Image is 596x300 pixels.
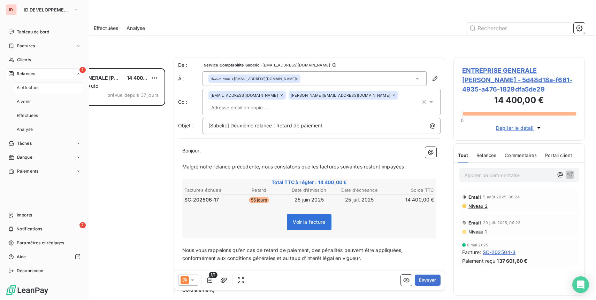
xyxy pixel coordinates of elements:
[6,285,49,296] img: Logo LeanPay
[494,124,544,132] button: Déplier le détail
[462,248,481,256] span: Facture :
[24,7,70,13] span: ID DEVELOPPEMENT PL
[209,272,217,278] span: 1/1
[467,243,489,247] span: 8 mai 2025
[17,43,35,49] span: Factures
[178,75,203,82] label: À :
[497,257,527,265] span: 137 601,60 €
[182,148,201,153] span: Bonjour,
[468,220,481,226] span: Email
[178,98,203,105] label: Cc :
[127,75,156,81] span: 14 400,00 €
[468,229,487,235] span: Niveau 1
[284,196,334,204] td: 25 juin 2025
[466,23,571,34] input: Rechercher
[94,25,119,32] span: Effectuées
[462,94,576,108] h3: 14 400,00 €
[415,275,440,286] button: Envoyer
[234,187,284,194] th: Retard
[496,124,534,132] span: Déplier le détail
[17,154,32,160] span: Banque
[293,219,325,225] span: Voir la facture
[79,67,86,73] span: 1
[335,196,384,204] td: 25 juil. 2025
[284,187,334,194] th: Date d’émission
[178,62,203,69] span: De :
[462,66,576,94] span: ENTREPRISE GENERALE [PERSON_NAME] - 5d48d18a-f661-4935-a476-1829dfa5de29
[291,93,390,97] span: [PERSON_NAME][EMAIL_ADDRESS][DOMAIN_NAME]
[505,152,537,158] span: Commentaires
[249,197,269,203] span: 55 jours
[385,187,434,194] th: Solde TTC
[6,4,17,15] div: ID
[17,254,26,260] span: Aide
[16,226,42,232] span: Notifications
[17,29,49,35] span: Tableau de bord
[182,247,404,261] span: Nous vous rappelons qu’en cas de retard de paiement, des pénalités peuvent être appliquées, confo...
[17,126,33,133] span: Analyse
[208,123,323,128] span: [Subclic] Deuxième relance : Retard de paiement
[461,118,464,123] span: 0
[458,152,468,158] span: Tout
[483,248,516,256] span: SC-202504-3
[17,85,39,91] span: À effectuer
[182,164,407,169] span: Malgré notre relance précédente, nous constatons que les factures suivantes restent impayées :
[178,123,194,128] span: Objet :
[33,68,165,300] div: grid
[17,98,31,105] span: À venir
[211,76,230,81] em: Aucun nom
[17,212,32,218] span: Imports
[17,140,32,147] span: Tâches
[204,63,259,67] span: Service Comptabilité Subclic
[49,75,151,81] span: ENTREPRISE GENERALE [PERSON_NAME]
[483,195,520,199] span: 5 août 2025, 08:24
[184,187,234,194] th: Factures échues
[17,168,38,174] span: Paiements
[6,251,83,262] a: Aide
[107,92,159,98] span: prévue depuis 37 jours
[17,268,44,274] span: Déconnexion
[261,63,330,67] span: - [EMAIL_ADDRESS][DOMAIN_NAME]
[127,25,145,32] span: Analyse
[468,194,481,200] span: Email
[184,196,219,203] span: SC-202506-17
[385,196,434,204] td: 14 400,00 €
[468,203,488,209] span: Niveau 2
[79,222,86,228] span: 7
[545,152,572,158] span: Portail client
[462,257,496,265] span: Paiement reçu
[17,71,35,77] span: Relances
[483,221,520,225] span: 29 juil. 2025, 09:23
[17,57,31,63] span: Clients
[335,187,384,194] th: Date d’échéance
[211,93,278,97] span: [EMAIL_ADDRESS][DOMAIN_NAME]
[183,179,435,186] span: Total TTC à régler : 14 400,00 €
[476,152,496,158] span: Relances
[211,76,299,81] div: <[EMAIL_ADDRESS][DOMAIN_NAME]>
[17,112,38,119] span: Effectuées
[208,102,289,113] input: Adresse email en copie ...
[572,276,589,293] div: Open Intercom Messenger
[17,240,64,246] span: Paramètres et réglages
